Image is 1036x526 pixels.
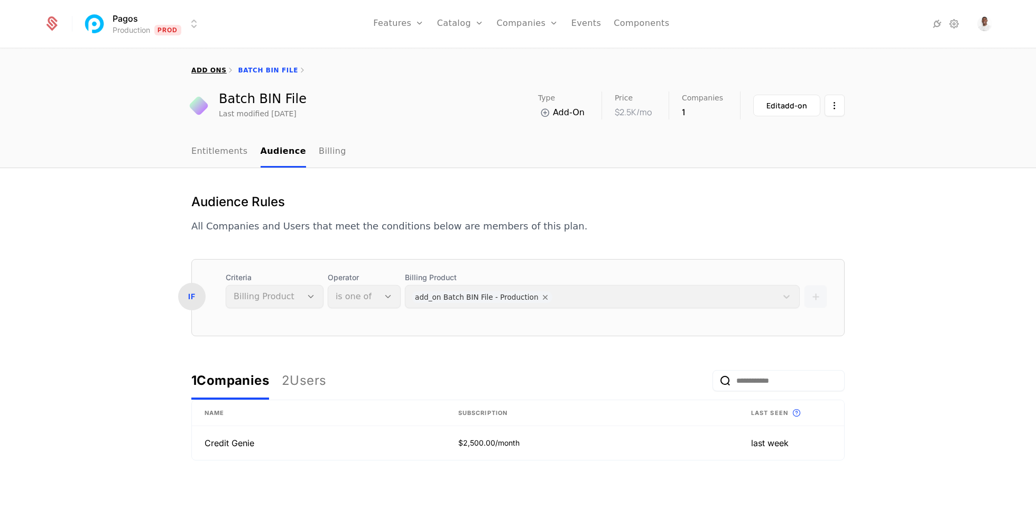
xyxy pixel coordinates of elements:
[446,400,738,426] th: Subscription
[977,16,992,31] button: Open user button
[191,67,226,74] a: add ons
[948,17,960,30] a: Settings
[751,409,788,418] span: Last seen
[319,136,346,168] a: Billing
[192,426,446,460] td: Credit Genie
[219,108,297,119] div: Last modified [DATE]
[219,93,307,105] div: Batch BIN File
[538,94,555,101] span: Type
[178,283,206,310] div: IF
[192,400,446,426] th: Name
[977,16,992,31] img: LJ Durante
[405,272,800,283] span: Billing Product
[113,12,138,25] span: Pagos
[738,426,844,460] td: last week
[931,17,943,30] a: Integrations
[191,136,346,168] ul: Choose Sub Page
[113,25,150,35] div: Production
[753,95,820,116] button: Editadd-on
[85,12,200,35] button: Select environment
[226,272,323,283] span: Criteria
[458,438,726,448] div: $2,500.00/month
[766,100,807,111] div: Edit add-on
[191,136,845,168] nav: Main
[261,136,307,168] a: Audience
[191,372,269,389] div: 1 Companies
[328,272,401,283] span: Operator
[553,106,585,119] span: Add-On
[191,362,326,400] div: ariaLabel
[282,372,326,389] div: 2 Users
[682,94,723,101] span: Companies
[191,136,248,168] a: Entitlements
[615,94,633,101] span: Price
[825,95,845,116] button: Select action
[682,106,723,118] div: 1
[191,219,587,234] p: All Companies and Users that meet the conditions below are members of this plan.
[615,106,652,118] div: $2.5K /mo
[154,25,181,35] span: Prod
[191,193,587,210] h1: Audience Rules
[82,11,107,36] img: Pagos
